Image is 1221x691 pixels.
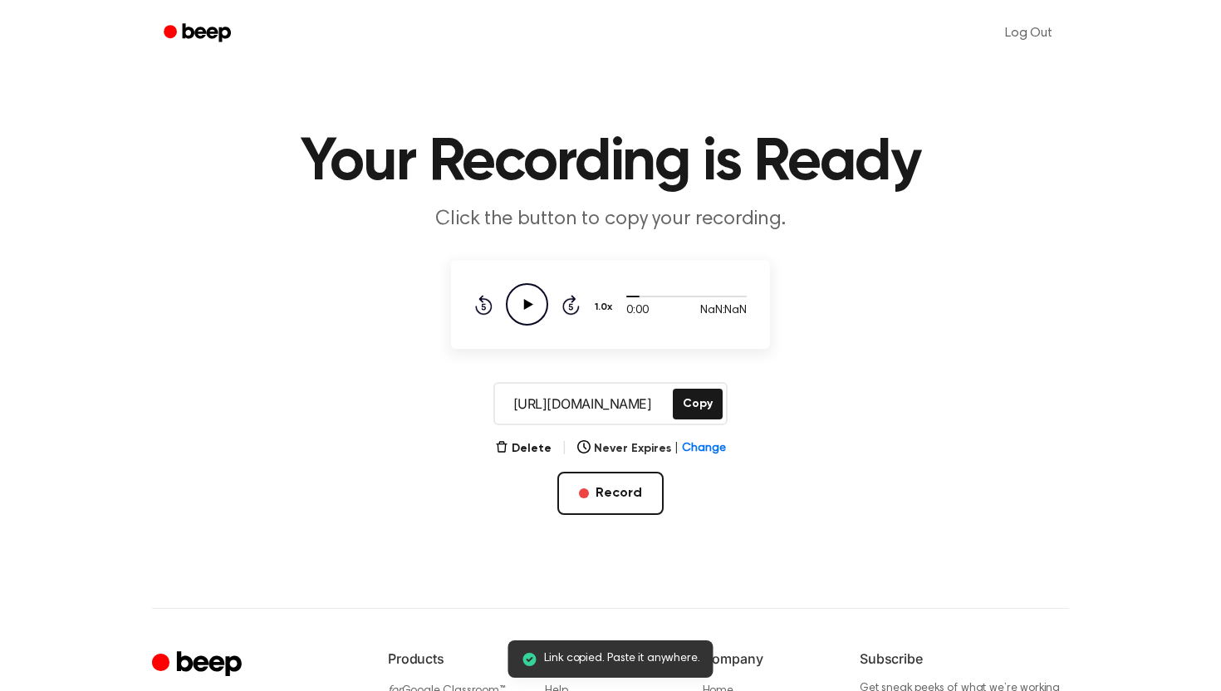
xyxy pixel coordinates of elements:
span: Change [682,440,726,458]
span: 0:00 [626,302,648,320]
span: Link copied. Paste it anywhere. [544,650,699,668]
button: Record [557,472,664,515]
h1: Your Recording is Ready [185,133,1036,193]
h6: Subscribe [860,649,1069,669]
button: 1.0x [593,293,619,321]
button: Copy [673,389,723,419]
h6: Company [703,649,833,669]
p: Click the button to copy your recording. [292,206,929,233]
h6: Products [388,649,518,669]
span: | [674,440,679,458]
span: | [561,439,567,458]
a: Cruip [152,649,246,681]
button: Never Expires|Change [577,440,726,458]
a: Log Out [988,13,1069,53]
span: NaN:NaN [700,302,747,320]
button: Delete [495,440,552,458]
a: Beep [152,17,246,50]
